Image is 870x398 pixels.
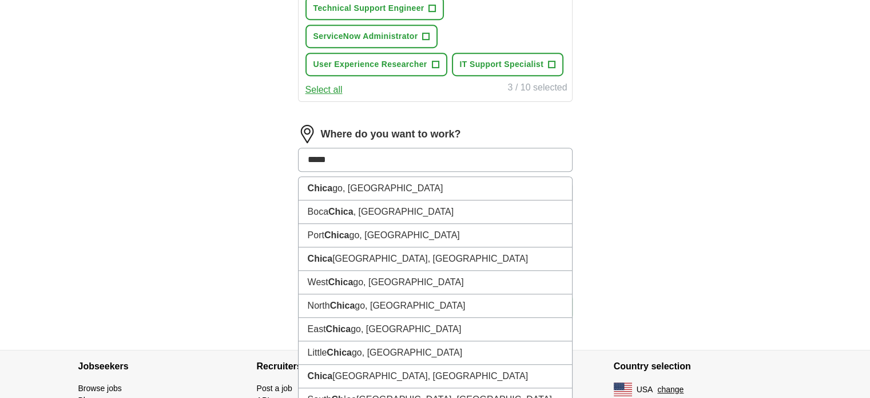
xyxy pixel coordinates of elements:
[299,294,572,318] li: North go, [GEOGRAPHIC_DATA]
[326,324,351,334] strong: Chica
[330,301,355,310] strong: Chica
[299,247,572,271] li: [GEOGRAPHIC_DATA], [GEOGRAPHIC_DATA]
[328,207,353,216] strong: Chica
[313,58,427,70] span: User Experience Researcher
[299,341,572,365] li: Little go, [GEOGRAPHIC_DATA]
[321,127,461,142] label: Where do you want to work?
[299,318,572,341] li: East go, [GEOGRAPHIC_DATA]
[305,25,438,48] button: ServiceNow Administrator
[298,125,316,143] img: location.png
[452,53,564,76] button: IT Support Specialist
[308,183,333,193] strong: Chica
[299,200,572,224] li: Boca , [GEOGRAPHIC_DATA]
[299,177,572,200] li: go, [GEOGRAPHIC_DATA]
[614,350,792,383] h4: Country selection
[460,58,544,70] span: IT Support Specialist
[257,384,292,393] a: Post a job
[305,83,343,97] button: Select all
[78,384,122,393] a: Browse jobs
[313,2,424,14] span: Technical Support Engineer
[299,271,572,294] li: West go, [GEOGRAPHIC_DATA]
[614,383,632,396] img: US flag
[507,81,567,97] div: 3 / 10 selected
[657,384,684,396] button: change
[324,230,349,240] strong: Chica
[299,365,572,388] li: [GEOGRAPHIC_DATA], [GEOGRAPHIC_DATA]
[305,53,447,76] button: User Experience Researcher
[308,371,333,381] strong: Chica
[299,224,572,247] li: Port go, [GEOGRAPHIC_DATA]
[328,277,353,287] strong: Chica
[313,30,418,42] span: ServiceNow Administrator
[637,384,653,396] span: USA
[327,348,352,357] strong: Chica
[308,254,333,263] strong: Chica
